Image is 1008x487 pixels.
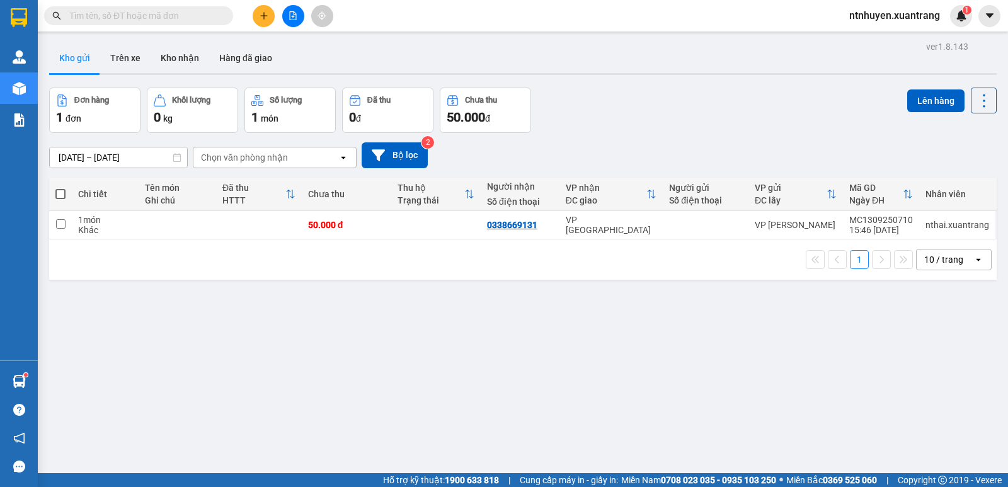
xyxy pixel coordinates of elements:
[311,5,333,27] button: aim
[823,475,877,485] strong: 0369 525 060
[669,183,742,193] div: Người gửi
[244,88,336,133] button: Số lượng1món
[938,476,947,484] span: copyright
[907,89,965,112] button: Lên hàng
[308,220,385,230] div: 50.000 đ
[163,113,173,123] span: kg
[984,10,995,21] span: caret-down
[421,136,434,149] sup: 2
[748,178,843,211] th: Toggle SortBy
[978,5,1000,27] button: caret-down
[566,215,656,235] div: VP [GEOGRAPHIC_DATA]
[621,473,776,487] span: Miền Nam
[367,96,391,105] div: Đã thu
[50,147,187,168] input: Select a date range.
[559,178,663,211] th: Toggle SortBy
[886,473,888,487] span: |
[566,183,646,193] div: VP nhận
[520,473,618,487] span: Cung cấp máy in - giấy in:
[839,8,950,23] span: ntnhuyen.xuantrang
[956,10,967,21] img: icon-new-feature
[216,178,302,211] th: Toggle SortBy
[926,40,968,54] div: ver 1.8.143
[151,43,209,73] button: Kho nhận
[222,195,285,205] div: HTTT
[13,461,25,473] span: message
[13,50,26,64] img: warehouse-icon
[318,11,326,20] span: aim
[251,110,258,125] span: 1
[383,473,499,487] span: Hỗ trợ kỹ thuật:
[755,195,827,205] div: ĐC lấy
[154,110,161,125] span: 0
[487,197,553,207] div: Số điện thoại
[465,96,497,105] div: Chưa thu
[849,183,903,193] div: Mã GD
[260,11,268,20] span: plus
[78,189,132,199] div: Chi tiết
[849,215,913,225] div: MC1309250710
[13,375,26,388] img: warehouse-icon
[398,183,464,193] div: Thu hộ
[965,6,969,14] span: 1
[487,181,553,192] div: Người nhận
[349,110,356,125] span: 0
[49,43,100,73] button: Kho gửi
[849,195,903,205] div: Ngày ĐH
[24,373,28,377] sup: 1
[338,152,348,163] svg: open
[201,151,288,164] div: Chọn văn phòng nhận
[924,253,963,266] div: 10 / trang
[270,96,302,105] div: Số lượng
[398,195,464,205] div: Trạng thái
[342,88,433,133] button: Đã thu0đ
[356,113,361,123] span: đ
[850,250,869,269] button: 1
[261,113,278,123] span: món
[925,189,989,199] div: Nhân viên
[779,478,783,483] span: ⚪️
[222,183,285,193] div: Đã thu
[78,215,132,225] div: 1 món
[78,225,132,235] div: Khác
[566,195,646,205] div: ĐC giao
[13,404,25,416] span: question-circle
[66,113,81,123] span: đơn
[786,473,877,487] span: Miền Bắc
[669,195,742,205] div: Số điện thoại
[282,5,304,27] button: file-add
[253,5,275,27] button: plus
[755,220,837,230] div: VP [PERSON_NAME]
[447,110,485,125] span: 50.000
[963,6,971,14] sup: 1
[145,183,210,193] div: Tên món
[52,11,61,20] span: search
[755,183,827,193] div: VP gửi
[843,178,919,211] th: Toggle SortBy
[973,255,983,265] svg: open
[362,142,428,168] button: Bộ lọc
[56,110,63,125] span: 1
[172,96,210,105] div: Khối lượng
[487,220,537,230] div: 0338669131
[209,43,282,73] button: Hàng đã giao
[391,178,481,211] th: Toggle SortBy
[49,88,140,133] button: Đơn hàng1đơn
[100,43,151,73] button: Trên xe
[13,432,25,444] span: notification
[13,82,26,95] img: warehouse-icon
[289,11,297,20] span: file-add
[661,475,776,485] strong: 0708 023 035 - 0935 103 250
[308,189,385,199] div: Chưa thu
[11,8,27,27] img: logo-vxr
[147,88,238,133] button: Khối lượng0kg
[925,220,989,230] div: nthai.xuantrang
[145,195,210,205] div: Ghi chú
[74,96,109,105] div: Đơn hàng
[445,475,499,485] strong: 1900 633 818
[849,225,913,235] div: 15:46 [DATE]
[13,113,26,127] img: solution-icon
[508,473,510,487] span: |
[440,88,531,133] button: Chưa thu50.000đ
[485,113,490,123] span: đ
